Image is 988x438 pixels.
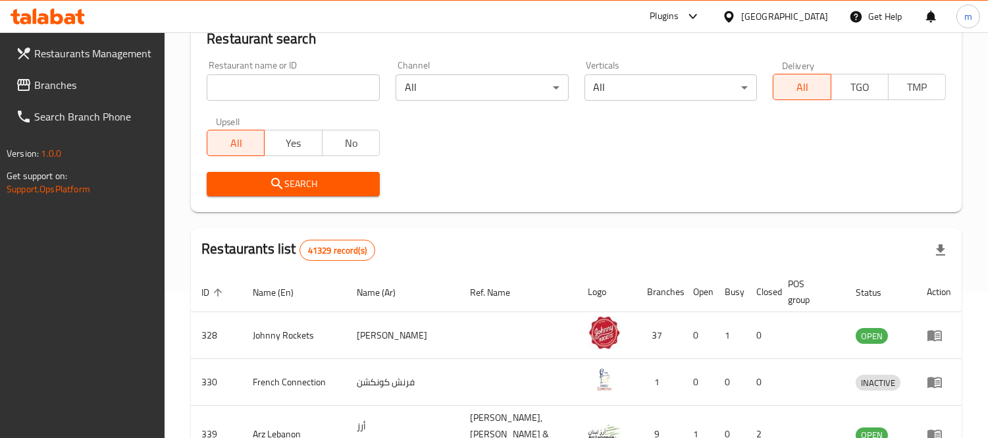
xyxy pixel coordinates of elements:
div: Menu [927,374,951,390]
td: 1 [637,359,683,406]
div: Plugins [650,9,679,24]
span: 41329 record(s) [300,244,375,257]
label: Upsell [216,117,240,126]
div: Total records count [299,240,375,261]
button: No [322,130,380,156]
div: All [585,74,758,101]
td: 0 [683,312,714,359]
h2: Restaurants list [201,239,375,261]
span: Search Branch Phone [34,109,155,124]
a: Support.OpsPlatform [7,180,90,198]
img: Johnny Rockets [588,316,621,349]
th: Branches [637,272,683,312]
button: Yes [264,130,322,156]
span: Restaurants Management [34,45,155,61]
input: Search for restaurant name or ID.. [207,74,380,101]
th: Closed [746,272,777,312]
span: INACTIVE [856,375,900,391]
span: m [964,9,972,24]
button: TGO [831,74,889,100]
span: Ref. Name [470,285,527,300]
th: Logo [577,272,637,312]
span: TMP [894,78,941,97]
div: All [396,74,569,101]
td: 330 [191,359,242,406]
td: 328 [191,312,242,359]
span: Status [856,285,898,300]
span: OPEN [856,329,888,344]
label: Delivery [782,61,815,70]
button: TMP [888,74,946,100]
span: TGO [837,78,883,97]
button: Search [207,172,380,196]
span: Name (En) [253,285,311,300]
th: Open [683,272,714,312]
span: Version: [7,145,39,162]
img: French Connection [588,363,621,396]
span: All [779,78,825,97]
td: 1 [714,312,746,359]
span: POS group [788,276,829,308]
span: Search [217,176,369,192]
td: 0 [746,359,777,406]
td: Johnny Rockets [242,312,346,359]
td: French Connection [242,359,346,406]
td: 37 [637,312,683,359]
div: Menu [927,327,951,343]
span: Yes [270,134,317,153]
span: Get support on: [7,167,67,184]
span: 1.0.0 [41,145,61,162]
a: Search Branch Phone [5,101,165,132]
td: [PERSON_NAME] [347,312,459,359]
h2: Restaurant search [207,29,946,49]
a: Branches [5,69,165,101]
span: All [213,134,259,153]
td: فرنش كونكشن [347,359,459,406]
div: [GEOGRAPHIC_DATA] [741,9,828,24]
th: Busy [714,272,746,312]
div: Export file [925,234,956,266]
button: All [773,74,831,100]
span: Name (Ar) [357,285,413,300]
th: Action [916,272,962,312]
button: All [207,130,265,156]
span: No [328,134,375,153]
td: 0 [746,312,777,359]
a: Restaurants Management [5,38,165,69]
span: Branches [34,77,155,93]
div: INACTIVE [856,375,900,391]
td: 0 [714,359,746,406]
td: 0 [683,359,714,406]
span: ID [201,285,226,300]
